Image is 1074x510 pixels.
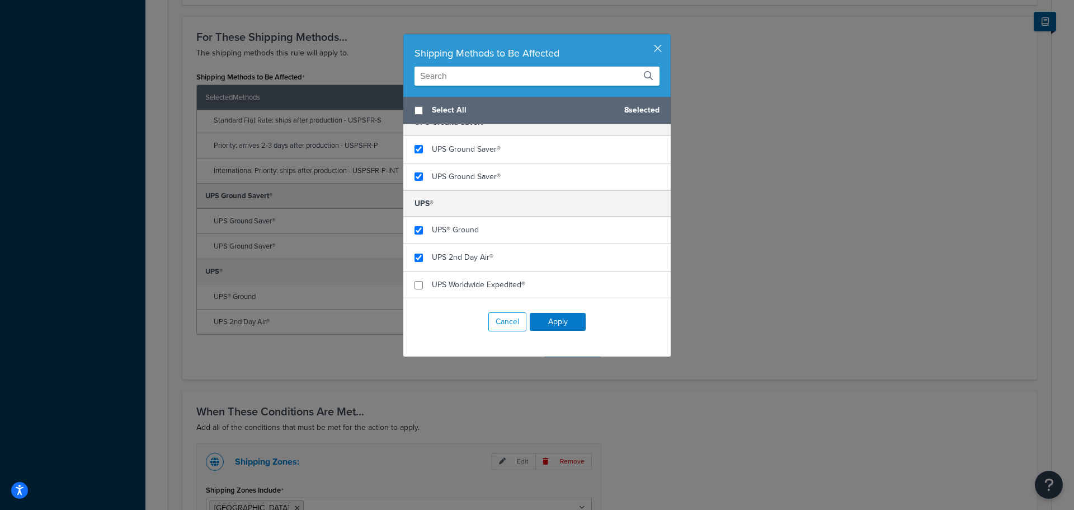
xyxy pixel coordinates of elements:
span: Select All [432,102,615,118]
span: UPS Ground Saver® [432,143,501,155]
h5: UPS® [403,190,671,217]
span: UPS® Ground [432,224,479,236]
button: Cancel [488,312,526,331]
span: UPS 2nd Day Air® [432,251,493,263]
div: 8 selected [403,97,671,124]
span: UPS Worldwide Expedited® [432,279,525,291]
div: Shipping Methods to Be Affected [414,45,660,61]
button: Apply [530,313,586,331]
span: UPS Ground Saver® [432,171,501,183]
input: Search [414,67,660,86]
